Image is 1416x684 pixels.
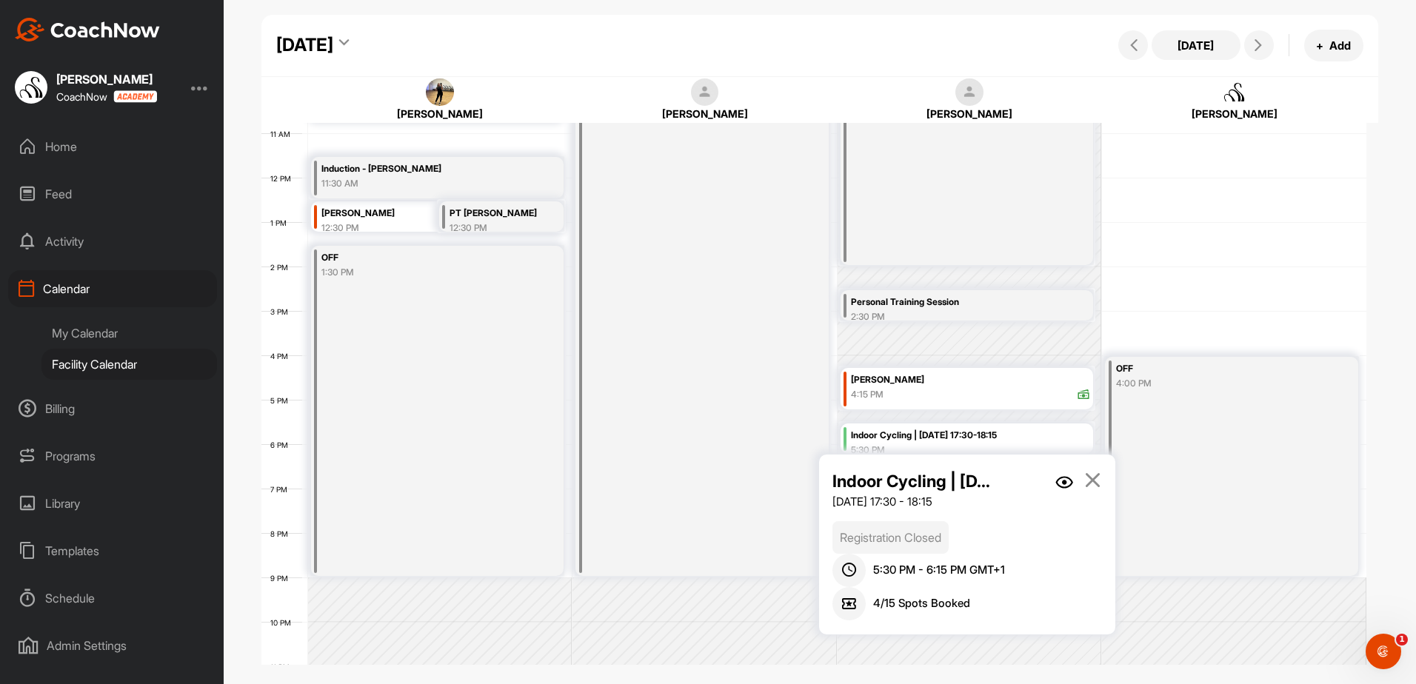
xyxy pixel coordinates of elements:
[8,532,217,569] div: Templates
[426,78,454,107] img: square_834e356a6e95bb9d89003a1e726676f3.jpg
[261,174,306,183] div: 12 PM
[41,349,217,380] div: Facility Calendar
[261,263,303,272] div: 2 PM
[851,388,884,401] div: 4:15 PM
[1152,30,1240,60] button: [DATE]
[832,469,999,494] p: Indoor Cycling | [DATE] 17:30-18:15
[261,574,303,583] div: 9 PM
[261,352,303,361] div: 4 PM
[1116,377,1313,390] div: 4:00 PM
[1220,78,1249,107] img: square_c8b22097c993bcfd2b698d1eae06ee05.jpg
[261,529,303,538] div: 8 PM
[321,161,518,178] div: Induction - [PERSON_NAME]
[56,73,157,85] div: [PERSON_NAME]
[8,128,217,165] div: Home
[8,627,217,664] div: Admin Settings
[851,294,1048,311] div: Personal Training Session
[330,106,550,121] div: [PERSON_NAME]
[276,32,333,58] div: [DATE]
[321,249,518,266] div: OFF
[851,310,1048,323] div: 2:30 PM
[41,318,217,349] div: My Calendar
[691,78,719,107] img: square_default-ef6cabf814de5a2bf16c804365e32c732080f9872bdf737d349900a9daf73cf9.png
[261,130,305,138] div: 11 AM
[8,580,217,617] div: Schedule
[8,175,217,212] div: Feed
[450,221,544,235] div: 12:30 PM
[851,443,1090,457] div: 5:30 PM
[873,562,1005,579] span: 5:30 PM - 6:15 PM GMT+1
[261,218,301,227] div: 1 PM
[1055,476,1073,489] img: eye
[450,205,544,222] div: PT [PERSON_NAME]
[261,440,303,449] div: 6 PM
[8,390,217,427] div: Billing
[1366,634,1401,669] iframe: Intercom live chat
[261,618,306,627] div: 10 PM
[1316,38,1323,53] span: +
[1304,30,1363,61] button: +Add
[832,521,949,554] p: Registration Closed
[261,307,303,316] div: 3 PM
[8,270,217,307] div: Calendar
[1124,106,1344,121] div: [PERSON_NAME]
[1396,634,1408,646] span: 1
[321,221,359,235] div: 12:30 PM
[955,78,983,107] img: square_default-ef6cabf814de5a2bf16c804365e32c732080f9872bdf737d349900a9daf73cf9.png
[1116,361,1313,378] div: OFF
[15,71,47,104] img: square_c8b22097c993bcfd2b698d1eae06ee05.jpg
[56,90,157,103] div: CoachNow
[321,205,561,222] div: [PERSON_NAME]
[595,106,815,121] div: [PERSON_NAME]
[113,90,157,103] img: CoachNow acadmey
[832,494,999,511] div: [DATE] 17:30 - 18:15
[261,396,303,405] div: 5 PM
[261,663,304,671] div: 11 PM
[8,223,217,260] div: Activity
[321,177,518,190] div: 11:30 AM
[15,18,160,41] img: CoachNow
[261,485,302,494] div: 7 PM
[8,437,217,475] div: Programs
[860,106,1080,121] div: [PERSON_NAME]
[873,595,970,612] span: 4 / 15 Spots Booked
[321,266,518,279] div: 1:30 PM
[851,427,1090,444] div: Indoor Cycling | [DATE] 17:30-18:15
[851,372,1090,389] div: [PERSON_NAME]
[8,485,217,522] div: Library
